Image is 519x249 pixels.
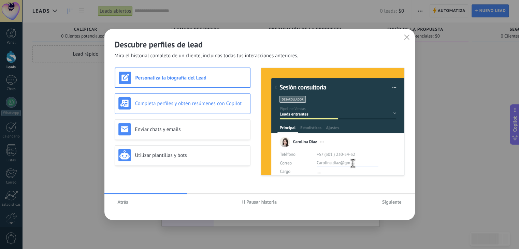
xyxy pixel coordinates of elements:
[135,126,247,133] h3: Enviar chats y emails
[239,197,280,207] button: Pausar historia
[382,200,402,204] span: Siguiente
[246,200,277,204] span: Pausar historia
[379,197,405,207] button: Siguiente
[135,152,247,159] h3: Utilizar plantillas y bots
[115,197,131,207] button: Atrás
[115,53,298,59] span: Mira el historial completo de un cliente, incluidas todas tus interacciones anteriores.
[118,200,128,204] span: Atrás
[135,75,246,81] h3: Personaliza la biografía del Lead
[115,39,405,50] h2: Descubre perfiles de lead
[135,100,247,107] h3: Completa perfiles y obtén resúmenes con Copilot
